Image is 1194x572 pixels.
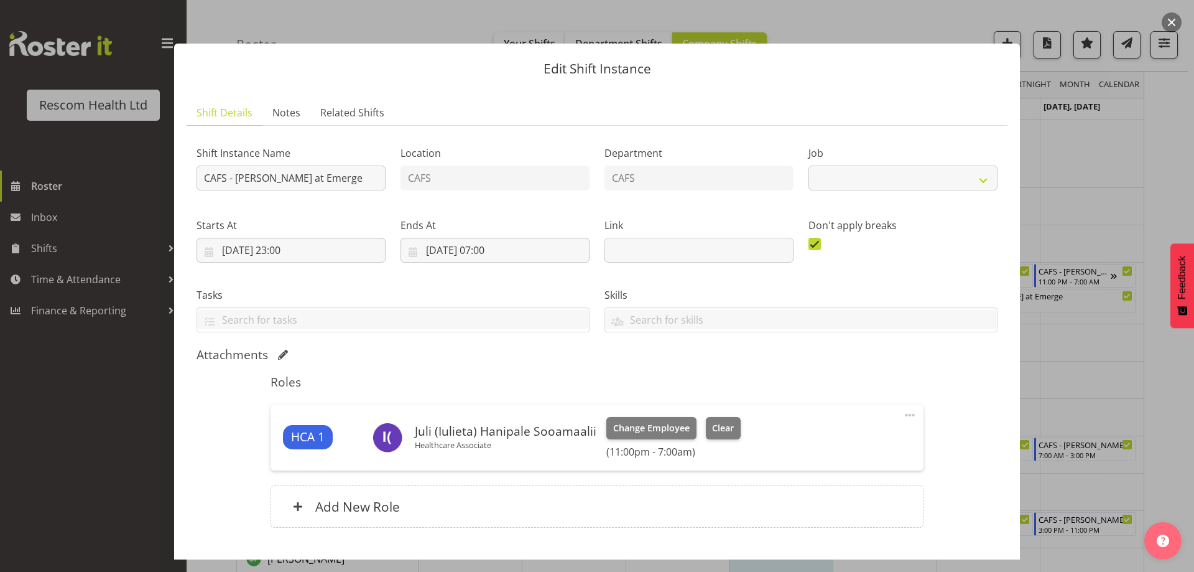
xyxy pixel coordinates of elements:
input: Search for tasks [197,310,589,329]
button: Clear [706,417,741,439]
label: Job [808,146,997,161]
button: Feedback - Show survey [1170,243,1194,328]
label: Department [604,146,794,161]
h6: Juli (Iulieta) Hanipale Sooamaalii [415,424,596,438]
input: Search for skills [605,310,997,329]
span: Clear [712,421,734,435]
span: Notes [272,105,300,120]
p: Edit Shift Instance [187,62,1007,75]
h6: (11:00pm - 7:00am) [606,446,741,458]
span: Feedback [1177,256,1188,299]
label: Location [400,146,590,161]
h5: Attachments [197,347,268,362]
p: Healthcare Associate [415,440,596,450]
label: Starts At [197,218,386,233]
input: Click to select... [400,238,590,263]
h6: Add New Role [315,499,400,515]
label: Tasks [197,288,590,302]
label: Ends At [400,218,590,233]
input: Click to select... [197,238,386,263]
span: Change Employee [613,421,690,435]
input: Shift Instance Name [197,166,386,190]
label: Skills [604,288,997,302]
button: Change Employee [606,417,696,439]
span: HCA 1 [291,428,325,446]
img: iulieta-juli-hanipale-sooamaalii8617.jpg [373,423,402,452]
label: Link [604,218,794,233]
span: Related Shifts [320,105,384,120]
h5: Roles [271,375,923,390]
span: Shift Details [197,105,252,120]
img: help-xxl-2.png [1157,535,1169,547]
label: Shift Instance Name [197,146,386,161]
label: Don't apply breaks [808,218,997,233]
